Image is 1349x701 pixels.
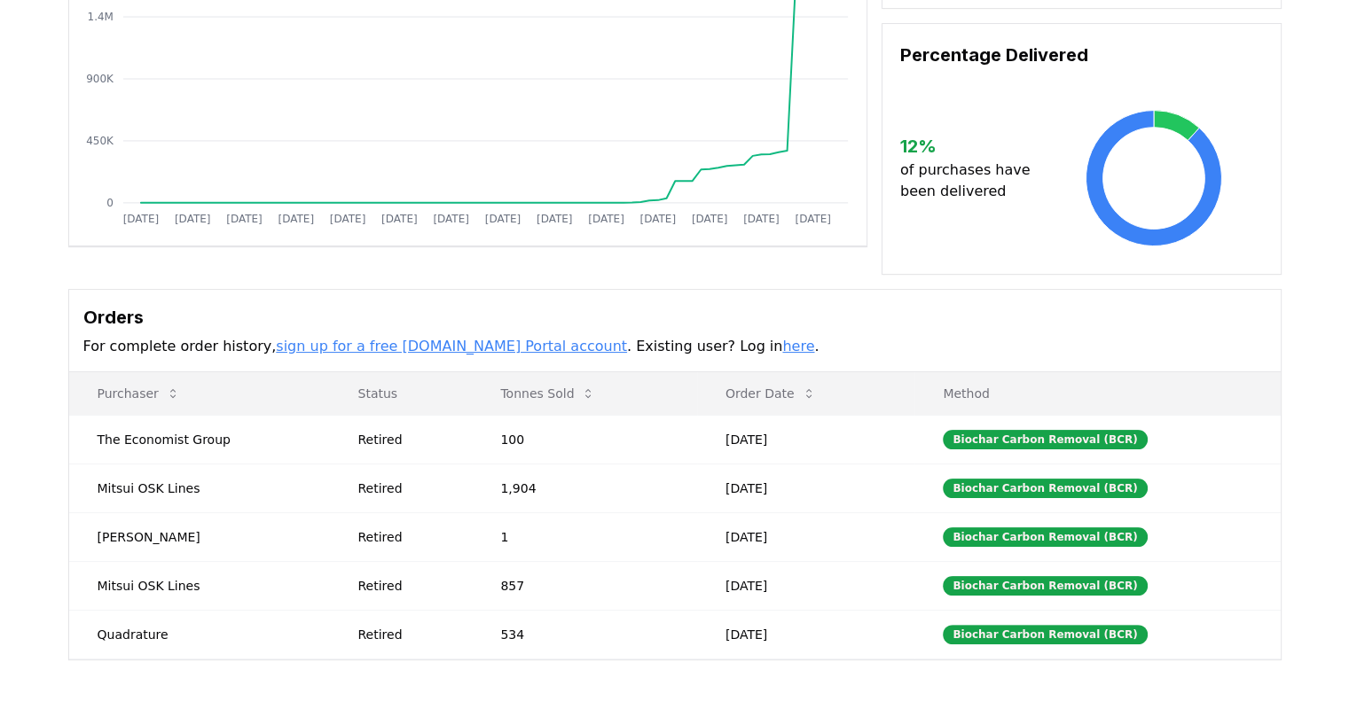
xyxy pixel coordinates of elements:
[472,463,696,512] td: 1,904
[69,463,330,512] td: Mitsui OSK Lines
[357,431,458,448] div: Retired
[486,376,609,411] button: Tonnes Sold
[357,577,458,595] div: Retired
[795,213,831,225] tspan: [DATE]
[697,561,914,610] td: [DATE]
[588,213,624,225] tspan: [DATE]
[174,213,210,225] tspan: [DATE]
[343,385,458,402] p: Status
[276,338,627,354] a: sign up for a free [DOMAIN_NAME] Portal account
[929,385,1266,402] p: Method
[943,430,1147,449] div: Biochar Carbon Removal (BCR)
[433,213,469,225] tspan: [DATE]
[86,135,114,147] tspan: 450K
[639,213,676,225] tspan: [DATE]
[83,376,194,411] button: Purchaser
[697,463,914,512] td: [DATE]
[381,213,418,225] tspan: [DATE]
[472,512,696,561] td: 1
[711,376,830,411] button: Order Date
[329,213,365,225] tspan: [DATE]
[83,304,1267,331] h3: Orders
[782,338,814,354] a: here
[357,528,458,546] div: Retired
[83,336,1267,357] p: For complete order history, . Existing user? Log in .
[106,197,114,209] tspan: 0
[943,479,1147,498] div: Biochar Carbon Removal (BCR)
[484,213,521,225] tspan: [DATE]
[69,561,330,610] td: Mitsui OSK Lines
[278,213,314,225] tspan: [DATE]
[69,512,330,561] td: [PERSON_NAME]
[472,415,696,463] td: 100
[697,512,914,561] td: [DATE]
[226,213,263,225] tspan: [DATE]
[69,610,330,658] td: Quadrature
[472,561,696,610] td: 857
[692,213,728,225] tspan: [DATE]
[357,479,458,497] div: Retired
[943,625,1147,644] div: Biochar Carbon Removal (BCR)
[357,626,458,643] div: Retired
[943,527,1147,547] div: Biochar Carbon Removal (BCR)
[697,610,914,658] td: [DATE]
[87,11,113,23] tspan: 1.4M
[697,415,914,463] td: [DATE]
[900,133,1045,160] h3: 12 %
[86,73,114,85] tspan: 900K
[472,610,696,658] td: 534
[900,42,1263,68] h3: Percentage Delivered
[743,213,780,225] tspan: [DATE]
[900,160,1045,202] p: of purchases have been delivered
[537,213,573,225] tspan: [DATE]
[122,213,159,225] tspan: [DATE]
[69,415,330,463] td: The Economist Group
[943,576,1147,596] div: Biochar Carbon Removal (BCR)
